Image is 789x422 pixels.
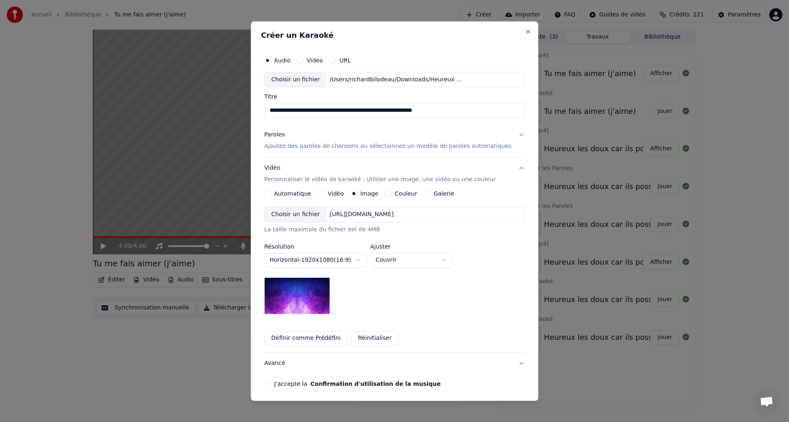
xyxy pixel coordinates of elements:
[264,157,525,190] button: VidéoPersonnaliser le vidéo de karaoké : utiliser une image, une vidéo ou une couleur
[264,164,496,184] div: Vidéo
[264,226,525,234] div: La taille maximale du fichier est de 4MB
[264,94,525,99] label: Titre
[327,210,397,219] div: [URL][DOMAIN_NAME]
[265,72,326,87] div: Choisir un fichier
[339,57,351,63] label: URL
[274,381,441,387] label: J'accepte la
[274,57,291,63] label: Audio
[264,124,525,157] button: ParolesAjoutez des paroles de chansons ou sélectionnez un modèle de paroles automatiques
[261,31,528,39] h2: Créer un Karaoké
[395,191,417,196] label: Couleur
[264,142,512,150] p: Ajoutez des paroles de chansons ou sélectionnez un modèle de paroles automatiques
[264,175,496,184] p: Personnaliser le vidéo de karaoké : utiliser une image, une vidéo ou une couleur
[264,190,525,352] div: VidéoPersonnaliser le vidéo de karaoké : utiliser une image, une vidéo ou une couleur
[274,191,311,196] label: Automatique
[327,75,466,83] div: /Users/richardbilodeau/Downloads/Heureux ceux qui ont faim et soif de la justice ils seront rassa...
[264,353,525,374] button: Avancé
[264,331,348,346] button: Définir comme Prédéfini
[265,207,326,222] div: Choisir un fichier
[307,57,323,63] label: Vidéo
[311,381,441,387] button: J'accepte la
[360,191,378,196] label: Image
[434,191,454,196] label: Galerie
[370,244,452,249] label: Ajuster
[328,191,344,196] label: Vidéo
[264,244,367,249] label: Résolution
[264,131,285,139] div: Paroles
[351,331,399,346] button: Réinitialiser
